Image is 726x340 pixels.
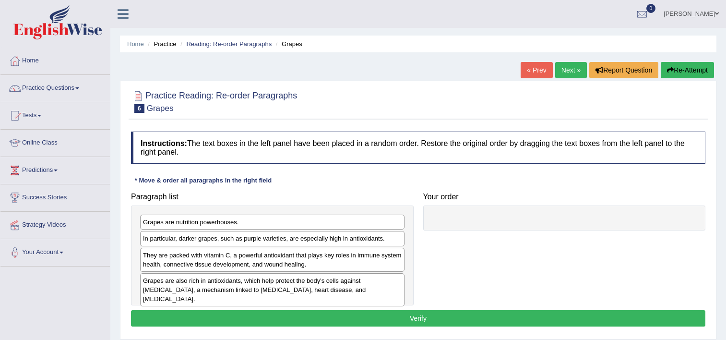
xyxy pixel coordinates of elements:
a: Your Account [0,239,110,263]
button: Re-Attempt [661,62,714,78]
h2: Practice Reading: Re-order Paragraphs [131,89,297,113]
h4: The text boxes in the left panel have been placed in a random order. Restore the original order b... [131,132,705,164]
b: Instructions: [141,139,187,147]
a: Next » [555,62,587,78]
button: Verify [131,310,705,327]
a: Strategy Videos [0,212,110,236]
a: Tests [0,102,110,126]
li: Practice [145,39,176,49]
a: « Prev [521,62,552,78]
div: Grapes are nutrition powerhouses. [140,215,405,230]
a: Predictions [0,157,110,181]
a: Online Class [0,130,110,154]
h4: Paragraph list [131,193,414,201]
div: In particular, darker grapes, such as purple varieties, are especially high in antioxidants. [140,231,405,246]
div: They are packed with vitamin C, a powerful antioxidant that plays key roles in immune system heal... [140,248,405,272]
a: Home [127,40,144,48]
a: Practice Questions [0,75,110,99]
a: Home [0,48,110,72]
div: Grapes are also rich in antioxidants, which help protect the body's cells against [MEDICAL_DATA],... [140,273,405,306]
small: Grapes [147,104,174,113]
a: Success Stories [0,184,110,208]
div: * Move & order all paragraphs in the right field [131,176,275,185]
h4: Your order [423,193,706,201]
span: 0 [646,4,656,13]
span: 6 [134,104,144,113]
button: Report Question [589,62,658,78]
a: Reading: Re-order Paragraphs [186,40,272,48]
li: Grapes [274,39,302,49]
